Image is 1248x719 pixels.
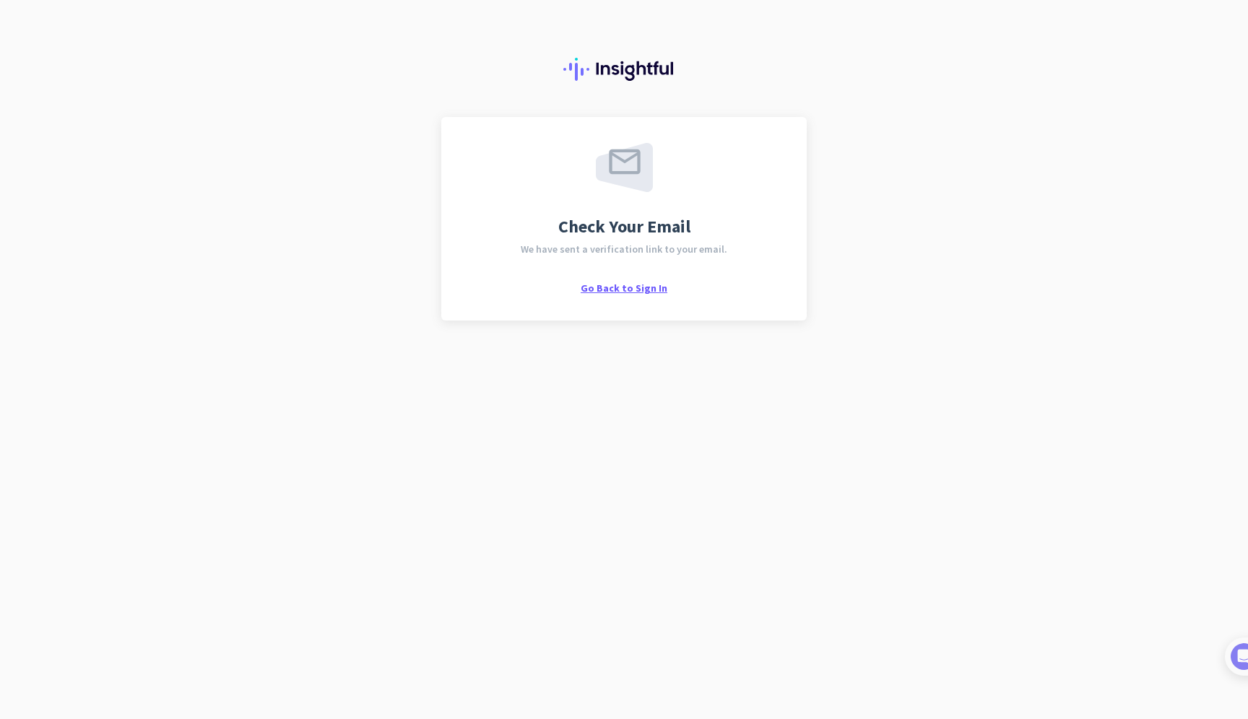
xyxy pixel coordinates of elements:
[581,282,667,295] span: Go Back to Sign In
[563,58,685,81] img: Insightful
[521,244,727,254] span: We have sent a verification link to your email.
[558,218,690,235] span: Check Your Email
[596,143,653,192] img: email-sent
